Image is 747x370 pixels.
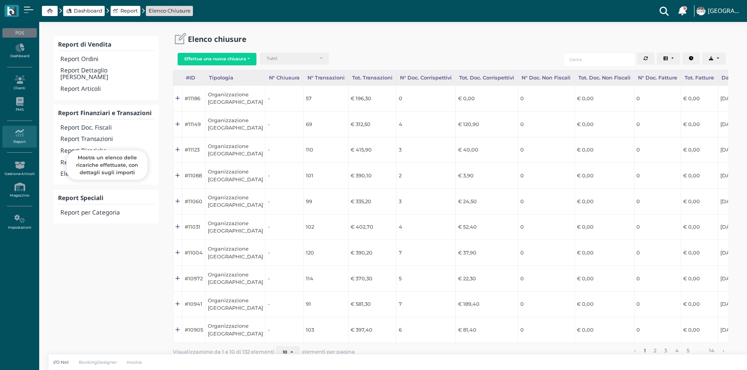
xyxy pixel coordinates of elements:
[120,7,138,14] span: Report
[518,86,574,112] td: 0
[672,346,681,356] a: alla pagina 4
[265,265,304,291] td: -
[518,317,574,343] td: 0
[574,265,634,291] td: € 0,00
[304,188,348,214] td: 99
[173,347,274,357] span: Visualizzazione da 1 a 10 di 132 elementi
[182,137,205,163] td: #11123
[634,86,681,112] td: 0
[518,214,574,240] td: 0
[348,317,396,343] td: € 397,40
[2,179,36,201] a: Magazzino
[396,70,455,85] div: N° Doc. Corrispettivi
[681,137,718,163] td: € 0,00
[205,214,265,240] td: Organizzazione [GEOGRAPHIC_DATA]
[637,52,654,65] button: Aggiorna
[518,111,574,137] td: 0
[205,265,265,291] td: Organizzazione [GEOGRAPHIC_DATA]
[634,240,681,266] td: 0
[456,188,518,214] td: € 24,50
[651,346,659,356] a: alla pagina 2
[60,209,154,216] h4: Report per Categoria
[348,163,396,189] td: € 390,10
[456,240,518,266] td: € 37,90
[205,70,265,85] div: Tipologia
[149,7,191,14] a: Elenco Chiusure
[456,163,518,189] td: € 3,90
[182,214,205,240] td: #11031
[396,240,455,266] td: 7
[2,28,36,38] div: POS
[74,7,102,14] span: Dashboard
[662,346,670,356] a: alla pagina 3
[304,86,348,112] td: 57
[456,291,518,317] td: € 189,40
[182,163,205,189] td: #11088
[2,211,36,233] a: Impostazioni
[702,52,726,65] button: Export
[641,346,648,356] a: alla pagina 1
[304,240,348,266] td: 120
[574,111,634,137] td: € 0,00
[574,137,634,163] td: € 0,00
[205,188,265,214] td: Organizzazione [GEOGRAPHIC_DATA]
[396,317,455,343] td: 6
[2,158,36,179] a: Gestione Articoli
[182,291,205,317] td: #10941
[634,137,681,163] td: 0
[348,137,396,163] td: € 415,90
[681,188,718,214] td: € 0,00
[304,265,348,291] td: 114
[396,163,455,189] td: 2
[396,291,455,317] td: 7
[691,346,740,363] iframe: Help widget launcher
[634,163,681,189] td: 0
[681,111,718,137] td: € 0,00
[205,240,265,266] td: Organizzazione [GEOGRAPHIC_DATA]
[60,67,154,81] h4: Report Dettaglio [PERSON_NAME]
[7,7,16,16] img: logo
[518,188,574,214] td: 0
[632,346,638,356] a: pagina precedente
[188,35,246,43] h2: Elenco chiusure
[60,86,154,92] h4: Report Articoli
[182,111,205,137] td: #11149
[695,2,742,20] a: ... [GEOGRAPHIC_DATA]
[304,111,348,137] td: 69
[396,111,455,137] td: 4
[396,137,455,163] td: 3
[634,111,681,137] td: 0
[265,111,304,137] td: -
[634,291,681,317] td: 0
[265,137,304,163] td: -
[396,86,455,112] td: 0
[205,137,265,163] td: Organizzazione [GEOGRAPHIC_DATA]
[396,188,455,214] td: 3
[657,52,680,65] button: Columns
[684,346,692,356] a: alla pagina 5
[348,291,396,317] td: € 581,30
[60,171,154,177] h4: Elenco Chiusure
[265,317,304,343] td: -
[634,188,681,214] td: 0
[634,70,681,85] div: N° Doc. Fatture
[58,109,152,117] b: Report Finanziari e Transazioni
[205,86,265,112] td: Organizzazione [GEOGRAPHIC_DATA]
[518,137,574,163] td: 0
[265,240,304,266] td: -
[681,240,718,266] td: € 0,00
[304,214,348,240] td: 102
[182,86,205,112] td: #11186
[456,70,518,85] div: Tot. Doc. Corrispettivi
[518,70,574,85] div: N° Doc. Non Fiscali
[66,150,148,180] div: Mostra un elenco delle ricariche effettuate, con dettagli sugli importi
[60,125,154,131] h4: Report Doc. Fiscali
[2,126,36,147] a: Report
[574,291,634,317] td: € 0,00
[205,163,265,189] td: Organizzazione [GEOGRAPHIC_DATA]
[348,214,396,240] td: € 402,70
[304,163,348,189] td: 101
[205,111,265,137] td: Organizzazione [GEOGRAPHIC_DATA]
[182,317,205,343] td: #10905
